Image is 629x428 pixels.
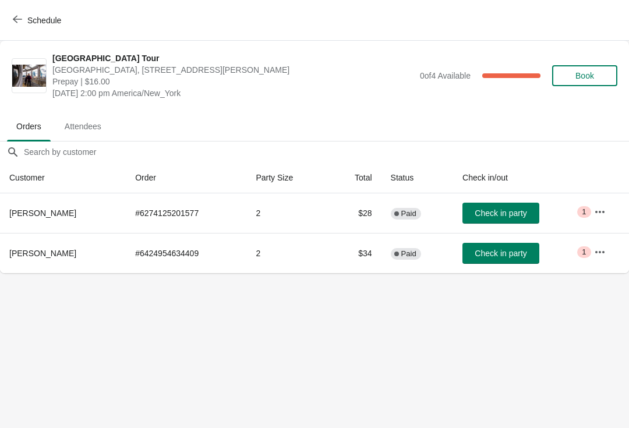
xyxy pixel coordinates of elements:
span: 1 [582,247,586,257]
button: Book [552,65,617,86]
span: [PERSON_NAME] [9,249,76,258]
span: Orders [7,116,51,137]
td: # 6274125201577 [126,193,246,233]
span: [GEOGRAPHIC_DATA], [STREET_ADDRESS][PERSON_NAME] [52,64,414,76]
button: Check in party [462,243,539,264]
th: Order [126,162,246,193]
span: Paid [401,249,416,259]
button: Schedule [6,10,70,31]
span: Paid [401,209,416,218]
th: Check in/out [453,162,585,193]
td: 2 [246,233,328,273]
span: Schedule [27,16,61,25]
td: $28 [328,193,381,233]
td: 2 [246,193,328,233]
span: 1 [582,207,586,217]
span: [DATE] 2:00 pm America/New_York [52,87,414,99]
th: Party Size [246,162,328,193]
td: $34 [328,233,381,273]
span: 0 of 4 Available [420,71,471,80]
img: City Hall Tower Tour [12,65,46,87]
span: Check in party [475,208,526,218]
input: Search by customer [23,142,629,162]
td: # 6424954634409 [126,233,246,273]
span: Check in party [475,249,526,258]
button: Check in party [462,203,539,224]
th: Total [328,162,381,193]
th: Status [381,162,453,193]
span: [GEOGRAPHIC_DATA] Tour [52,52,414,64]
span: [PERSON_NAME] [9,208,76,218]
span: Prepay | $16.00 [52,76,414,87]
span: Book [575,71,594,80]
span: Attendees [55,116,111,137]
